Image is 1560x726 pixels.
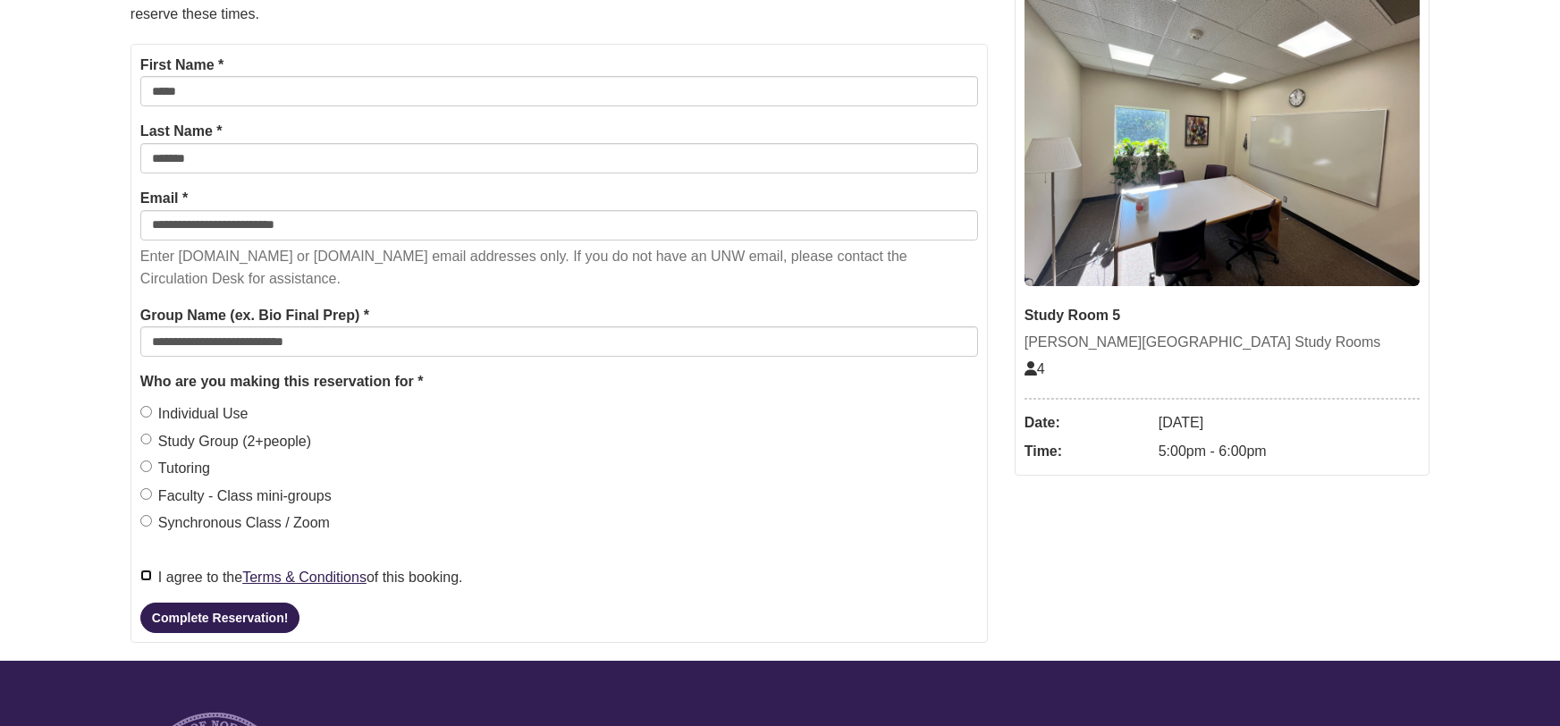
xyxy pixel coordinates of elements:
[140,511,330,535] label: Synchronous Class / Zoom
[140,434,152,445] input: Study Group (2+people)
[1159,437,1420,466] dd: 5:00pm - 6:00pm
[140,570,152,581] input: I agree to theTerms & Conditionsof this booking.
[140,460,152,472] input: Tutoring
[140,120,223,143] label: Last Name *
[1159,409,1420,437] dd: [DATE]
[140,603,299,633] button: Complete Reservation!
[140,406,152,418] input: Individual Use
[1025,304,1420,327] div: Study Room 5
[140,515,152,527] input: Synchronous Class / Zoom
[1025,437,1150,466] dt: Time:
[140,245,978,291] p: Enter [DOMAIN_NAME] or [DOMAIN_NAME] email addresses only. If you do not have an UNW email, pleas...
[1025,331,1420,354] div: [PERSON_NAME][GEOGRAPHIC_DATA] Study Rooms
[140,54,223,77] label: First Name *
[140,488,152,500] input: Faculty - Class mini-groups
[1025,409,1150,437] dt: Date:
[140,370,978,393] legend: Who are you making this reservation for *
[140,457,210,480] label: Tutoring
[140,402,249,426] label: Individual Use
[140,304,369,327] label: Group Name (ex. Bio Final Prep) *
[140,566,463,589] label: I agree to the of this booking.
[1025,361,1045,376] span: The capacity of this space
[140,187,188,210] label: Email *
[140,430,311,453] label: Study Group (2+people)
[242,570,367,585] a: Terms & Conditions
[140,485,332,508] label: Faculty - Class mini-groups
